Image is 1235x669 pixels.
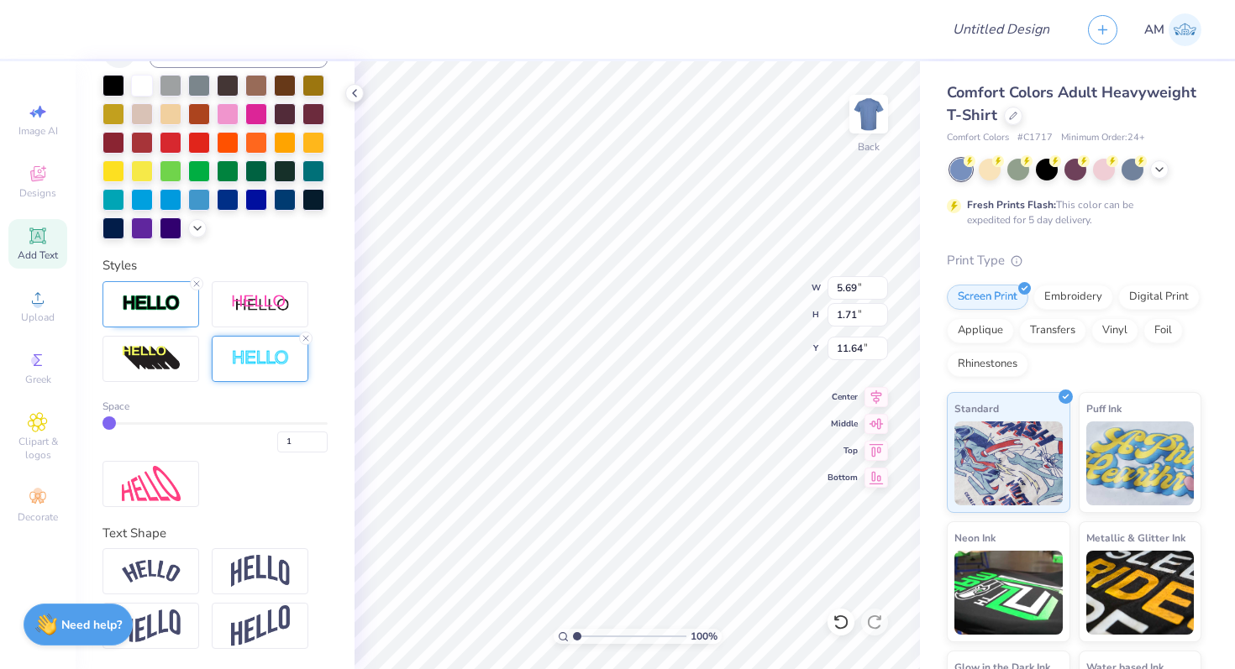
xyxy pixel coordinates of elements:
span: Greek [25,373,51,386]
span: Standard [954,400,999,417]
img: Stroke [122,294,181,313]
span: Add Text [18,248,58,262]
span: Comfort Colors [947,131,1009,145]
div: Digital Print [1118,285,1200,310]
div: Applique [947,318,1014,343]
img: Rise [231,605,290,646]
strong: Fresh Prints Flash: [967,198,1056,212]
span: Upload [21,311,55,324]
span: Decorate [18,510,58,524]
span: AM [1144,20,1164,39]
span: Middle [828,418,858,430]
span: Puff Ink [1086,400,1122,417]
img: Arc [122,560,181,583]
img: Shadow [231,294,290,315]
img: Ashanna Mae Viceo [1169,13,1201,46]
div: Vinyl [1091,318,1138,343]
span: Top [828,445,858,457]
img: Arch [231,555,290,587]
div: Styles [102,256,328,275]
img: Puff Ink [1086,421,1195,505]
div: Embroidery [1033,285,1113,310]
div: Back [858,139,880,154]
img: Standard [954,421,1063,505]
div: Text Shape [102,524,328,543]
span: Neon Ink [954,529,996,546]
input: Untitled Design [939,13,1063,46]
img: Neon Ink [954,551,1063,635]
span: # C1717 [1017,131,1053,145]
img: Flag [122,609,181,642]
div: Transfers [1019,318,1086,343]
div: Rhinestones [947,352,1028,377]
img: Metallic & Glitter Ink [1086,551,1195,635]
div: Screen Print [947,285,1028,310]
img: Back [852,97,886,131]
div: This color can be expedited for 5 day delivery. [967,197,1174,227]
strong: Need help? [61,617,122,633]
span: Minimum Order: 24 + [1061,131,1145,145]
span: Comfort Colors Adult Heavyweight T-Shirt [947,82,1196,125]
span: Center [828,391,858,403]
span: Metallic & Glitter Ink [1086,529,1185,546]
img: Free Distort [122,466,181,502]
span: Bottom [828,472,858,483]
span: Clipart & logos [8,435,67,462]
span: Image AI [18,124,58,138]
a: AM [1144,13,1201,46]
img: Negative Space [231,349,290,368]
span: Space [102,399,129,414]
span: 100 % [691,629,717,644]
span: Designs [19,186,56,200]
div: Foil [1143,318,1183,343]
div: Print Type [947,251,1201,270]
img: 3d Illusion [122,345,181,372]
